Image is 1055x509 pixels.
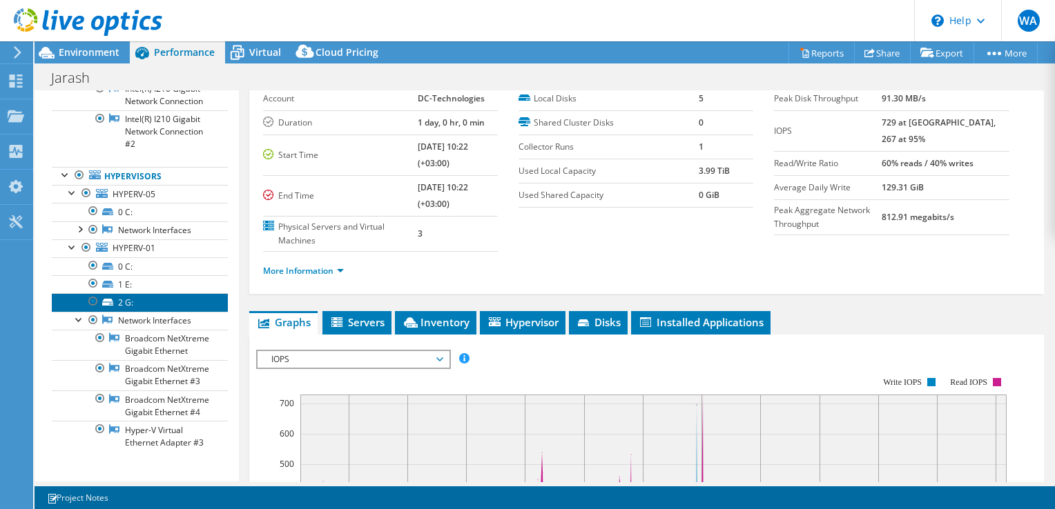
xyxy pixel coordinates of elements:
[699,117,704,128] b: 0
[52,360,228,390] a: Broadcom NetXtreme Gigabit Ethernet #3
[418,141,468,169] b: [DATE] 10:22 (+03:00)
[519,164,699,178] label: Used Local Capacity
[882,181,924,193] b: 129.31 GiB
[487,315,559,329] span: Hypervisor
[263,265,344,277] a: More Information
[52,185,228,203] a: HYPERV-05
[329,315,385,329] span: Servers
[280,458,294,470] text: 500
[280,397,294,409] text: 700
[699,189,719,201] b: 0 GiB
[52,421,228,451] a: Hyper-V Virtual Ethernet Adapter #3
[774,181,881,194] label: Average Daily Write
[519,116,699,130] label: Shared Cluster Disks
[263,116,418,130] label: Duration
[638,315,764,329] span: Installed Applications
[52,221,228,239] a: Network Interfaces
[52,80,228,110] a: Intel(R) I210 Gigabit Network Connection
[883,377,922,387] text: Write IOPS
[519,188,699,202] label: Used Shared Capacity
[882,92,926,104] b: 91.30 MB/s
[52,257,228,275] a: 0 C:
[280,428,294,439] text: 600
[418,92,485,104] b: DC-Technologies
[699,141,704,152] b: 1
[264,351,442,368] span: IOPS
[1018,10,1040,32] span: WA
[418,181,468,210] b: [DATE] 10:22 (+03:00)
[418,228,423,239] b: 3
[263,148,418,162] label: Start Time
[52,293,228,311] a: 2 G:
[249,46,281,59] span: Virtual
[774,157,881,170] label: Read/Write Ratio
[52,390,228,421] a: Broadcom NetXtreme Gigabit Ethernet #4
[52,330,228,360] a: Broadcom NetXtreme Gigabit Ethernet
[52,312,228,330] a: Network Interfaces
[882,157,974,169] b: 60% reads / 40% writes
[519,140,699,154] label: Collector Runs
[774,124,881,138] label: IOPS
[316,46,378,59] span: Cloud Pricing
[52,203,228,221] a: 0 C:
[774,92,881,106] label: Peak Disk Throughput
[774,203,881,231] label: Peak Aggregate Network Throughput
[52,239,228,257] a: HYPERV-01
[882,211,954,223] b: 812.91 megabits/s
[59,46,119,59] span: Environment
[256,315,311,329] span: Graphs
[418,117,485,128] b: 1 day, 0 hr, 0 min
[263,220,418,248] label: Physical Servers and Virtual Machines
[950,377,987,387] text: Read IOPS
[576,315,621,329] span: Disks
[45,70,111,86] h1: Jarash
[52,275,228,293] a: 1 E:
[931,14,944,27] svg: \n
[154,46,215,59] span: Performance
[699,165,730,177] b: 3.99 TiB
[263,92,418,106] label: Account
[402,315,470,329] span: Inventory
[52,110,228,153] a: Intel(R) I210 Gigabit Network Connection #2
[699,92,704,104] b: 5
[37,489,118,506] a: Project Notes
[910,42,974,63] a: Export
[854,42,911,63] a: Share
[788,42,855,63] a: Reports
[52,167,228,185] a: Hypervisors
[882,117,996,145] b: 729 at [GEOGRAPHIC_DATA], 267 at 95%
[113,188,155,200] span: HYPERV-05
[519,92,699,106] label: Local Disks
[974,42,1038,63] a: More
[263,189,418,203] label: End Time
[113,242,155,254] span: HYPERV-01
